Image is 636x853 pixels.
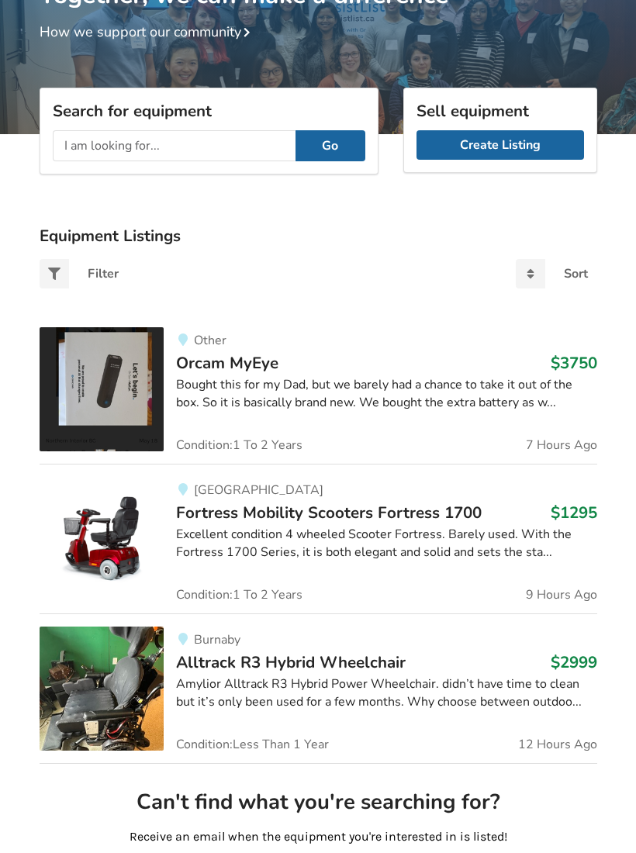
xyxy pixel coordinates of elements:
[176,738,329,751] span: Condition: Less Than 1 Year
[176,439,302,451] span: Condition: 1 To 2 Years
[296,130,365,161] button: Go
[176,589,302,601] span: Condition: 1 To 2 Years
[551,353,597,373] h3: $3750
[40,226,597,246] h3: Equipment Listings
[53,130,296,161] input: I am looking for...
[40,464,597,613] a: mobility-fortress mobility scooters fortress 1700 [GEOGRAPHIC_DATA]Fortress Mobility Scooters For...
[176,376,597,412] div: Bought this for my Dad, but we barely had a chance to take it out of the box. So it is basically ...
[526,439,597,451] span: 7 Hours Ago
[88,268,119,280] div: Filter
[40,327,597,464] a: vision aids-orcam myeyeOtherOrcam MyEye$3750Bought this for my Dad, but we barely had a chance to...
[176,352,278,374] span: Orcam MyEye
[176,502,482,523] span: Fortress Mobility Scooters Fortress 1700
[417,101,584,121] h3: Sell equipment
[526,589,597,601] span: 9 Hours Ago
[52,789,585,816] h2: Can't find what you're searching for?
[40,613,597,763] a: mobility-alltrack r3 hybrid wheelchair BurnabyAlltrack R3 Hybrid Wheelchair$2999Amylior Alltrack ...
[194,332,226,349] span: Other
[564,268,588,280] div: Sort
[40,22,257,41] a: How we support our community
[194,482,323,499] span: [GEOGRAPHIC_DATA]
[176,675,597,711] div: Amylior Alltrack R3 Hybrid Power Wheelchair. didn’t have time to clean but it’s only been used fo...
[176,651,406,673] span: Alltrack R3 Hybrid Wheelchair
[40,327,164,451] img: vision aids-orcam myeye
[53,101,365,121] h3: Search for equipment
[52,828,585,846] p: Receive an email when the equipment you're interested in is listed!
[40,477,164,601] img: mobility-fortress mobility scooters fortress 1700
[551,652,597,672] h3: $2999
[194,631,240,648] span: Burnaby
[176,526,597,561] div: Excellent condition 4 wheeled Scooter Fortress. Barely used. With the Fortress 1700 Series, it is...
[551,502,597,523] h3: $1295
[417,130,584,160] a: Create Listing
[40,627,164,751] img: mobility-alltrack r3 hybrid wheelchair
[518,738,597,751] span: 12 Hours Ago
